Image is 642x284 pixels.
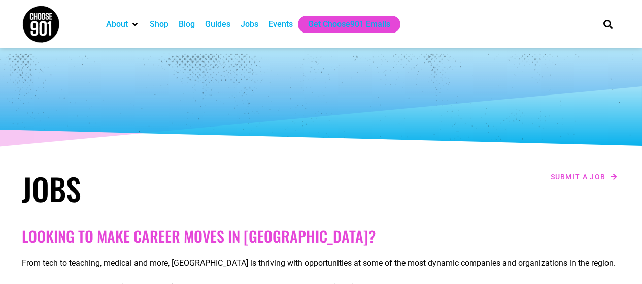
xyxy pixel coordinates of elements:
[101,16,586,33] nav: Main nav
[106,18,128,30] a: About
[308,18,390,30] a: Get Choose901 Emails
[179,18,195,30] a: Blog
[22,227,621,245] h2: Looking to make career moves in [GEOGRAPHIC_DATA]?
[268,18,293,30] a: Events
[22,170,316,207] h1: Jobs
[150,18,168,30] a: Shop
[22,257,621,269] p: From tech to teaching, medical and more, [GEOGRAPHIC_DATA] is thriving with opportunities at some...
[205,18,230,30] a: Guides
[101,16,145,33] div: About
[551,173,606,180] span: Submit a job
[599,16,616,33] div: Search
[548,170,621,183] a: Submit a job
[241,18,258,30] a: Jobs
